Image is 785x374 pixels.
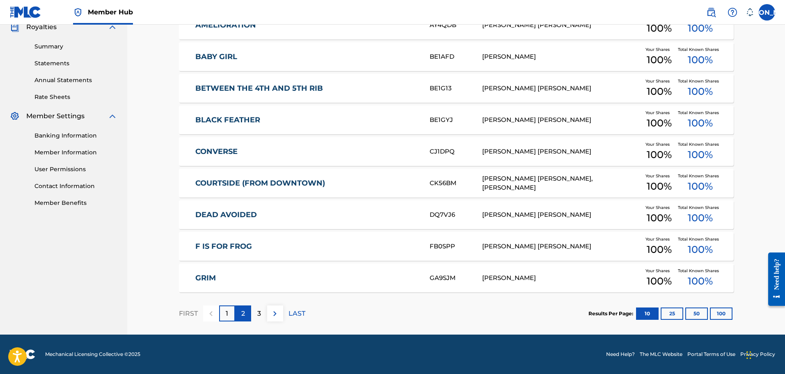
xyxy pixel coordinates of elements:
button: 10 [636,307,659,320]
a: Annual Statements [34,76,117,85]
button: 50 [685,307,708,320]
div: BE1G13 [430,84,482,93]
span: 100 % [688,147,713,162]
img: MLC Logo [10,6,41,18]
span: 100 % [688,53,713,67]
p: 2 [241,309,245,319]
span: Total Known Shares [678,141,722,147]
div: [PERSON_NAME] [PERSON_NAME] [482,147,640,156]
img: Top Rightsholder [73,7,83,17]
span: 100 % [688,21,713,36]
a: Member Information [34,148,117,157]
p: Results Per Page: [588,310,635,317]
span: Your Shares [645,173,673,179]
span: 100 % [688,242,713,257]
span: 100 % [647,84,672,99]
div: [PERSON_NAME] [PERSON_NAME] [482,84,640,93]
a: The MLC Website [640,351,682,358]
img: Royalties [10,22,20,32]
iframe: Chat Widget [744,335,785,374]
a: AMELIORATION [195,21,419,30]
img: right [270,309,280,319]
button: 100 [710,307,732,320]
a: User Permissions [34,165,117,174]
span: 100 % [647,242,672,257]
a: F IS FOR FROG [195,242,419,251]
span: Your Shares [645,110,673,116]
span: 100 % [647,147,672,162]
div: [PERSON_NAME] [482,52,640,62]
span: Your Shares [645,236,673,242]
p: LAST [288,309,305,319]
a: BETWEEN THE 4TH AND 5TH RIB [195,84,419,93]
span: Your Shares [645,268,673,274]
iframe: Resource Center [762,246,785,312]
div: BE1GYJ [430,115,482,125]
a: CONVERSE [195,147,419,156]
span: Your Shares [645,204,673,211]
img: Member Settings [10,111,20,121]
div: [PERSON_NAME] [PERSON_NAME] [482,242,640,251]
span: Your Shares [645,78,673,84]
a: Privacy Policy [740,351,775,358]
p: FIRST [179,309,198,319]
span: Total Known Shares [678,173,722,179]
div: [PERSON_NAME] [PERSON_NAME] [482,115,640,125]
a: DEAD AVOIDED [195,210,419,220]
span: Total Known Shares [678,204,722,211]
span: 100 % [647,53,672,67]
a: Rate Sheets [34,93,117,101]
div: Drag [746,343,751,367]
span: Total Known Shares [678,46,722,53]
button: 25 [661,307,683,320]
span: 100 % [688,211,713,225]
p: 1 [226,309,228,319]
a: Contact Information [34,182,117,190]
span: 100 % [647,211,672,225]
span: Royalties [26,22,57,32]
span: Total Known Shares [678,78,722,84]
div: [PERSON_NAME] [PERSON_NAME] [482,210,640,220]
div: FB0SPP [430,242,482,251]
a: Need Help? [606,351,635,358]
span: Total Known Shares [678,110,722,116]
span: Your Shares [645,46,673,53]
a: Portal Terms of Use [687,351,735,358]
span: Mechanical Licensing Collective © 2025 [45,351,140,358]
div: CJ1DPQ [430,147,482,156]
span: 100 % [688,116,713,131]
a: Banking Information [34,131,117,140]
span: 100 % [647,116,672,131]
span: Member Settings [26,111,85,121]
span: Total Known Shares [678,268,722,274]
p: 3 [257,309,261,319]
span: 100 % [688,274,713,289]
img: expand [108,111,117,121]
div: AY4QDB [430,21,482,30]
span: 100 % [647,21,672,36]
img: search [706,7,716,17]
img: help [728,7,737,17]
div: Help [724,4,741,21]
div: [PERSON_NAME] [PERSON_NAME], [PERSON_NAME] [482,174,640,193]
a: COURTSIDE (FROM DOWNTOWN) [195,179,419,188]
div: [PERSON_NAME] [482,273,640,283]
div: GA9SJM [430,273,482,283]
a: Public Search [703,4,719,21]
span: 100 % [688,84,713,99]
span: 100 % [647,179,672,194]
img: logo [10,349,35,359]
div: User Menu [759,4,775,21]
span: Member Hub [88,7,133,17]
a: Statements [34,59,117,68]
div: DQ7VJ6 [430,210,482,220]
div: CK56BM [430,179,482,188]
a: Member Benefits [34,199,117,207]
div: BE1AFD [430,52,482,62]
span: Your Shares [645,141,673,147]
div: [PERSON_NAME] [PERSON_NAME] [482,21,640,30]
span: Total Known Shares [678,236,722,242]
